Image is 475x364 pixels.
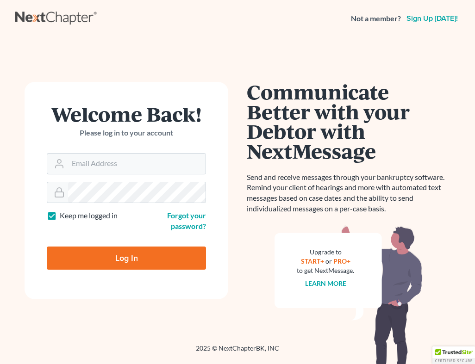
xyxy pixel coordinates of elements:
span: or [325,257,332,265]
strong: Not a member? [351,13,401,24]
input: Email Address [68,154,206,174]
h1: Welcome Back! [47,104,206,124]
p: Please log in to your account [47,128,206,138]
div: 2025 © NextChapterBK, INC [15,344,460,360]
a: Learn more [305,279,346,287]
a: Sign up [DATE]! [405,15,460,22]
p: Send and receive messages through your bankruptcy software. Remind your client of hearings and mo... [247,172,450,214]
label: Keep me logged in [60,210,118,221]
div: to get NextMessage. [297,266,354,275]
div: Upgrade to [297,247,354,257]
a: START+ [301,257,324,265]
div: TrustedSite Certified [432,346,475,364]
a: Forgot your password? [167,211,206,230]
h1: Communicate Better with your Debtor with NextMessage [247,82,450,161]
input: Log In [47,247,206,270]
a: PRO+ [333,257,350,265]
